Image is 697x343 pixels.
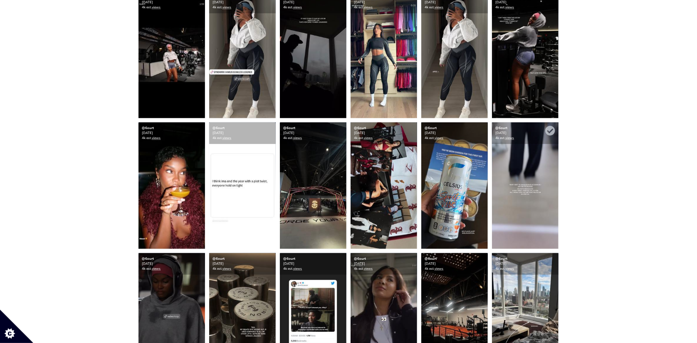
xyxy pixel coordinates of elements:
a: @6ourt [283,256,295,261]
div: [DATE] 4k est. [138,122,205,144]
a: @6ourt [354,126,366,130]
a: views [364,5,373,10]
a: @6ourt [142,126,154,130]
a: views [435,5,443,10]
a: @6ourt [213,126,225,130]
a: views [293,266,302,271]
div: [DATE] 4k est. [280,122,346,144]
a: views [505,266,514,271]
a: views [505,5,514,10]
a: @6ourt [354,256,366,261]
a: views [152,266,161,271]
div: [DATE] 4k est. [351,253,417,275]
a: views [364,136,373,140]
a: @6ourt [495,256,507,261]
a: @6ourt [283,126,295,130]
a: @6ourt [142,256,154,261]
div: [DATE] 4k est. [280,253,346,275]
a: @6ourt [213,256,225,261]
div: [DATE] 4k est. [492,253,559,275]
a: views [222,5,231,10]
a: @6ourt [425,256,437,261]
a: views [152,5,161,10]
a: views [293,5,302,10]
a: views [435,266,443,271]
div: [DATE] 4k est. [138,253,205,275]
div: [DATE] 4k est. [209,122,276,144]
div: [DATE] 4k est. [492,122,559,144]
div: [DATE] 4k est. [421,253,488,275]
a: @6ourt [495,126,507,130]
a: views [364,266,373,271]
a: views [152,136,161,140]
div: [DATE] 4k est. [351,122,417,144]
div: [DATE] 4k est. [209,253,276,275]
a: views [222,266,231,271]
a: views [222,136,231,140]
a: views [435,136,443,140]
a: views [505,136,514,140]
a: views [293,136,302,140]
div: [DATE] 4k est. [421,122,488,144]
a: @6ourt [425,126,437,130]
